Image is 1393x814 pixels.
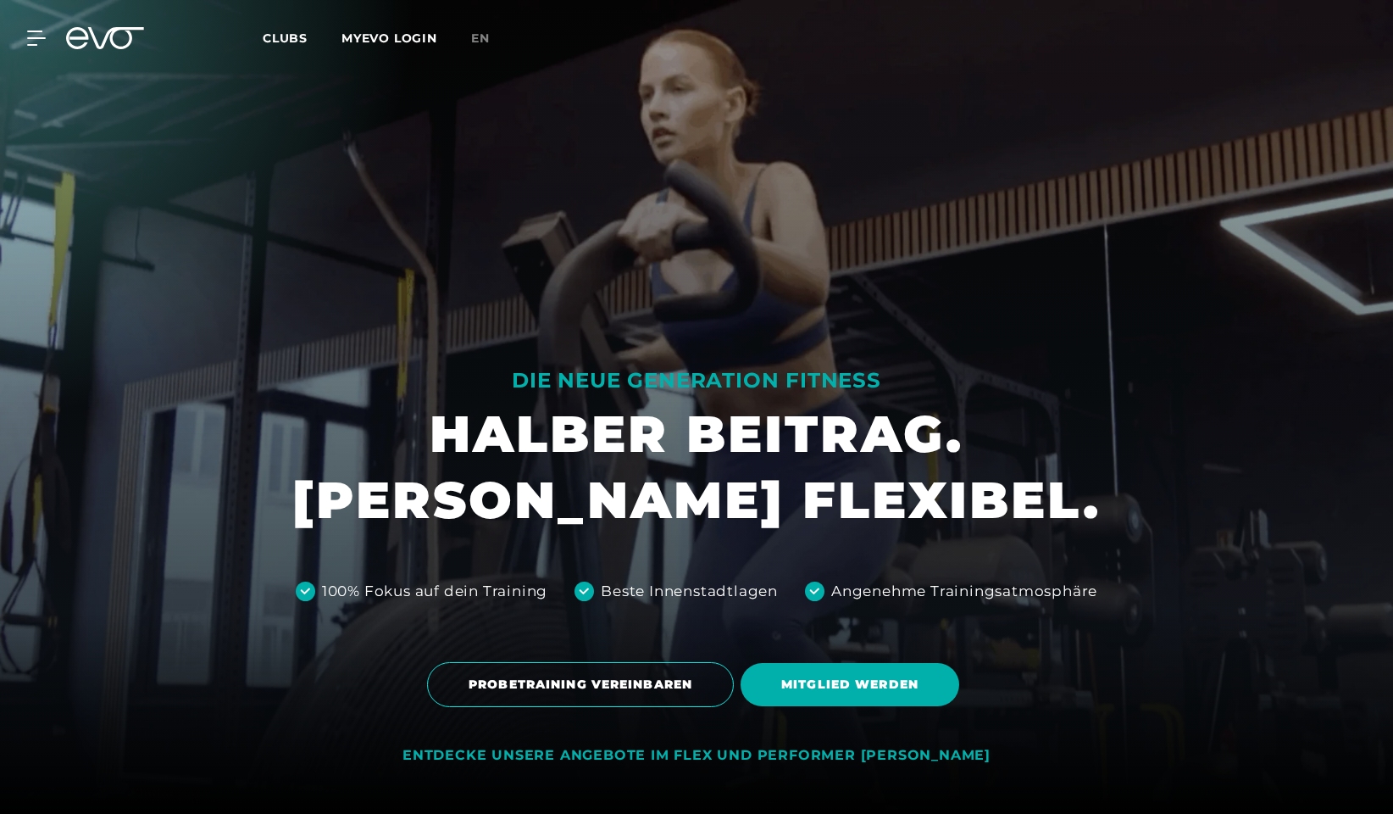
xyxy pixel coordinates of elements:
[292,401,1101,533] h1: HALBER BEITRAG. [PERSON_NAME] FLEXIBEL.
[292,367,1101,394] div: DIE NEUE GENERATION FITNESS
[322,581,547,603] div: 100% Fokus auf dein Training
[427,650,741,720] a: PROBETRAINING VEREINBAREN
[402,747,991,765] div: ENTDECKE UNSERE ANGEBOTE IM FLEX UND PERFORMER [PERSON_NAME]
[741,650,966,719] a: MITGLIED WERDEN
[341,31,437,46] a: MYEVO LOGIN
[263,31,308,46] span: Clubs
[471,29,510,48] a: en
[601,581,778,603] div: Beste Innenstadtlagen
[471,31,490,46] span: en
[831,581,1097,603] div: Angenehme Trainingsatmosphäre
[263,30,341,46] a: Clubs
[781,676,918,694] span: MITGLIED WERDEN
[469,676,692,694] span: PROBETRAINING VEREINBAREN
